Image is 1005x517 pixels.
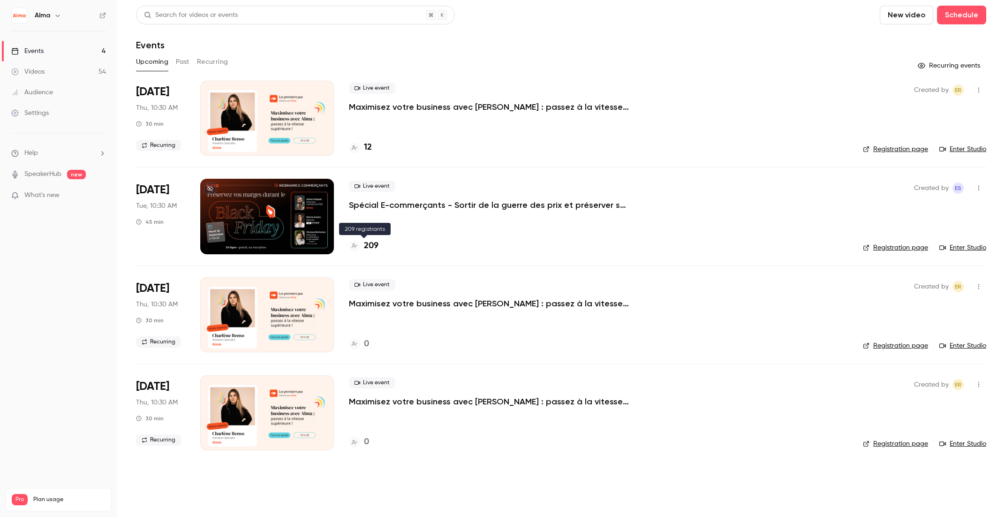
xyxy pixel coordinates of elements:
span: Created by [914,182,949,194]
span: Help [24,148,38,158]
img: Alma [12,8,27,23]
span: ER [955,379,961,390]
button: Upcoming [136,54,168,69]
a: 0 [349,436,369,449]
span: Live event [349,279,395,290]
div: Sep 25 Thu, 10:30 AM (Europe/Paris) [136,81,185,156]
span: Eric ROMER [952,379,964,390]
span: Live event [349,377,395,388]
a: SpeakerHub [24,169,61,179]
div: Settings [11,108,49,118]
button: Recurring events [914,58,986,73]
a: Registration page [863,144,928,154]
button: Recurring [197,54,228,69]
li: help-dropdown-opener [11,148,106,158]
span: [DATE] [136,379,169,394]
span: ER [955,84,961,96]
div: Search for videos or events [144,10,238,20]
span: [DATE] [136,182,169,198]
a: Registration page [863,439,928,449]
span: [DATE] [136,281,169,296]
div: 30 min [136,415,164,422]
a: 12 [349,141,372,154]
div: Oct 9 Thu, 10:30 AM (Europe/Paris) [136,375,185,450]
span: Created by [914,379,949,390]
span: Live event [349,83,395,94]
h4: 209 [364,240,378,252]
div: 45 min [136,218,164,226]
span: Live event [349,181,395,192]
div: Sep 30 Tue, 10:30 AM (Europe/Paris) [136,179,185,254]
span: Created by [914,84,949,96]
span: Thu, 10:30 AM [136,398,178,407]
span: Recurring [136,434,181,446]
h6: Alma [35,11,50,20]
span: new [67,170,86,179]
h4: 0 [364,338,369,350]
a: Enter Studio [939,341,986,350]
div: Videos [11,67,45,76]
a: Spécial E-commerçants - Sortir de la guerre des prix et préserver ses marges pendant [DATE][DATE] [349,199,630,211]
span: Eric ROMER [952,281,964,292]
span: Thu, 10:30 AM [136,300,178,309]
span: Recurring [136,140,181,151]
div: Oct 2 Thu, 10:30 AM (Europe/Paris) [136,277,185,352]
a: Registration page [863,243,928,252]
h4: 12 [364,141,372,154]
iframe: Noticeable Trigger [95,191,106,200]
span: Tue, 10:30 AM [136,201,177,211]
span: Recurring [136,336,181,348]
span: Created by [914,281,949,292]
button: Past [176,54,189,69]
h1: Events [136,39,165,51]
span: ER [955,281,961,292]
span: Thu, 10:30 AM [136,103,178,113]
span: [DATE] [136,84,169,99]
a: Enter Studio [939,243,986,252]
div: Audience [11,88,53,97]
div: 30 min [136,317,164,324]
a: Maximisez votre business avec [PERSON_NAME] : passez à la vitesse supérieure ! [349,101,630,113]
span: Eric ROMER [952,84,964,96]
span: ES [955,182,961,194]
div: Events [11,46,44,56]
a: Enter Studio [939,144,986,154]
button: Schedule [937,6,986,24]
a: 0 [349,338,369,350]
a: Maximisez votre business avec [PERSON_NAME] : passez à la vitesse supérieure ! [349,298,630,309]
a: Registration page [863,341,928,350]
h4: 0 [364,436,369,449]
span: Plan usage [33,496,106,503]
span: What's new [24,190,60,200]
div: 30 min [136,120,164,128]
span: Evan SAIDI [952,182,964,194]
button: New video [880,6,933,24]
a: Enter Studio [939,439,986,449]
a: Maximisez votre business avec [PERSON_NAME] : passez à la vitesse supérieure ! [349,396,630,407]
a: 209 [349,240,378,252]
span: Pro [12,494,28,505]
